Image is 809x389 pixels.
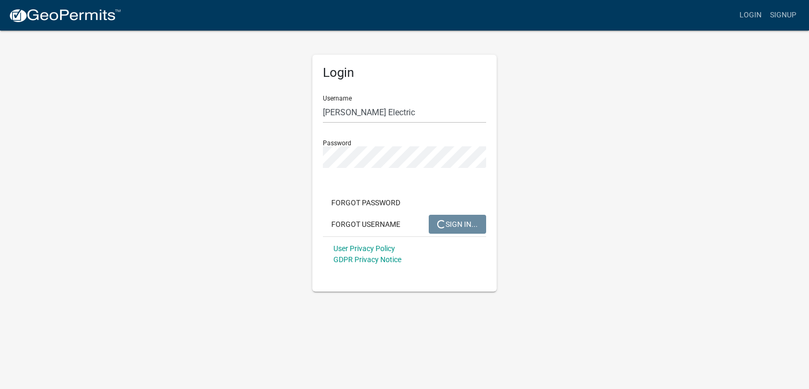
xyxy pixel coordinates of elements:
[437,220,478,228] span: SIGN IN...
[333,244,395,253] a: User Privacy Policy
[429,215,486,234] button: SIGN IN...
[766,5,801,25] a: Signup
[333,255,401,264] a: GDPR Privacy Notice
[735,5,766,25] a: Login
[323,65,486,81] h5: Login
[323,193,409,212] button: Forgot Password
[323,215,409,234] button: Forgot Username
